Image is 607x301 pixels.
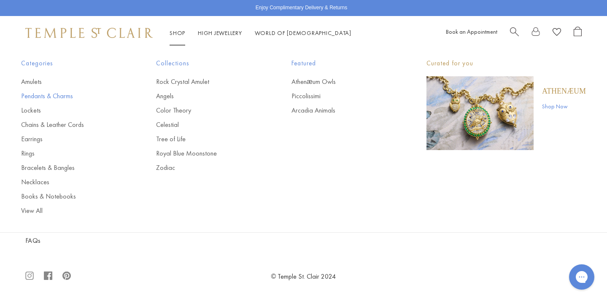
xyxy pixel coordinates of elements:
[426,58,586,69] p: Curated for you
[574,27,582,40] a: Open Shopping Bag
[565,261,599,293] iframe: Gorgias live chat messenger
[21,177,122,187] a: Necklaces
[21,134,122,144] a: Earrings
[21,58,122,69] span: Categories
[446,28,497,35] a: Book an Appointment
[156,134,257,144] a: Tree of Life
[21,163,122,172] a: Bracelets & Bangles
[156,106,257,115] a: Color Theory
[21,206,122,215] a: View All
[170,29,185,37] a: ShopShop
[542,86,586,96] a: Athenæum
[156,77,257,86] a: Rock Crystal Amulet
[156,163,257,172] a: Zodiac
[156,91,257,101] a: Angels
[156,149,257,158] a: Royal Blue Moonstone
[553,27,561,40] a: View Wishlist
[21,149,122,158] a: Rings
[170,28,351,38] nav: Main navigation
[198,29,242,37] a: High JewelleryHigh Jewellery
[156,58,257,69] span: Collections
[156,120,257,129] a: Celestial
[21,120,122,129] a: Chains & Leather Cords
[510,27,519,40] a: Search
[542,102,586,111] a: Shop Now
[21,91,122,101] a: Pendants & Charms
[25,28,153,38] img: Temple St. Clair
[271,272,336,281] a: © Temple St. Clair 2024
[256,4,347,12] p: Enjoy Complimentary Delivery & Returns
[291,77,393,86] a: Athenæum Owls
[291,58,393,69] span: Featured
[291,106,393,115] a: Arcadia Animals
[21,77,122,86] a: Amulets
[21,106,122,115] a: Lockets
[291,91,393,101] a: Piccolissimi
[21,192,122,201] a: Books & Notebooks
[25,236,112,245] a: FAQs
[255,29,351,37] a: World of [DEMOGRAPHIC_DATA]World of [DEMOGRAPHIC_DATA]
